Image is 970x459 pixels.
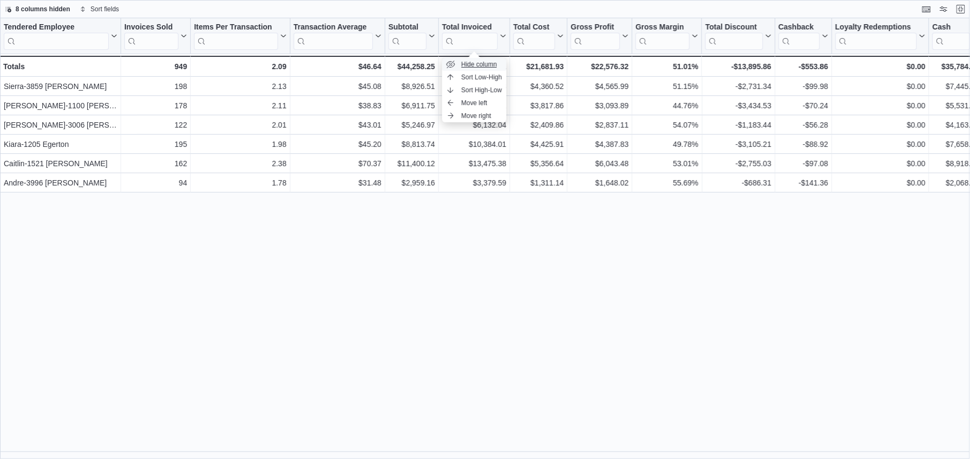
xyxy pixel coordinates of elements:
[124,176,187,189] div: 94
[779,80,829,93] div: -$99.98
[4,138,117,151] div: Kiara-1205 Egerton
[16,5,70,13] span: 8 columns hidden
[4,80,117,93] div: Sierra-3859 [PERSON_NAME]
[636,23,690,50] div: Gross Margin
[779,99,829,112] div: -$70.24
[442,23,498,33] div: Total Invoiced
[294,176,382,189] div: $31.48
[705,60,771,73] div: -$13,895.86
[124,23,187,50] button: Invoices Sold
[194,157,287,170] div: 2.38
[4,23,117,50] button: Tendered Employee
[571,138,629,151] div: $4,387.83
[442,109,506,122] button: Move right
[4,176,117,189] div: Andre-3996 [PERSON_NAME]
[636,138,698,151] div: 49.78%
[4,119,117,131] div: [PERSON_NAME]-3006 [PERSON_NAME]
[571,23,629,50] button: Gross Profit
[571,99,629,112] div: $3,093.89
[779,176,829,189] div: -$141.36
[835,23,926,50] button: Loyalty Redemptions
[4,23,109,50] div: Tendered Employee
[779,23,820,33] div: Cashback
[294,60,382,73] div: $46.64
[571,80,629,93] div: $4,565.99
[835,157,926,170] div: $0.00
[442,97,506,109] button: Move left
[389,23,435,50] button: Subtotal
[571,176,629,189] div: $1,648.02
[779,157,829,170] div: -$97.08
[779,138,829,151] div: -$88.92
[636,176,698,189] div: 55.69%
[389,138,435,151] div: $8,813.74
[194,80,287,93] div: 2.13
[513,23,564,50] button: Total Cost
[294,23,373,33] div: Transaction Average
[124,99,187,112] div: 178
[389,23,427,50] div: Subtotal
[389,157,435,170] div: $11,400.12
[194,23,287,50] button: Items Per Transaction
[4,157,117,170] div: Caitlin-1521 [PERSON_NAME]
[124,23,178,33] div: Invoices Sold
[937,3,950,16] button: Display options
[706,157,772,170] div: -$2,755.03
[571,157,629,170] div: $6,043.48
[835,99,926,112] div: $0.00
[124,60,187,73] div: 949
[513,119,564,131] div: $2,409.86
[442,58,506,71] button: Hide column
[636,60,698,73] div: 51.01%
[779,60,829,73] div: -$553.86
[835,80,926,93] div: $0.00
[389,99,435,112] div: $6,911.75
[4,23,109,33] div: Tendered Employee
[76,3,123,16] button: Sort fields
[1,3,74,16] button: 8 columns hidden
[194,23,278,50] div: Items Per Transaction
[636,157,698,170] div: 53.01%
[636,99,698,112] div: 44.76%
[442,119,506,131] div: $6,132.04
[571,23,620,50] div: Gross Profit
[513,80,564,93] div: $4,360.52
[389,176,435,189] div: $2,959.16
[636,23,690,33] div: Gross Margin
[636,80,698,93] div: 51.15%
[194,138,287,151] div: 1.98
[294,23,373,50] div: Transaction Average
[442,157,506,170] div: $13,475.38
[442,23,506,50] button: Total Invoiced
[954,3,967,16] button: Exit fullscreen
[194,119,287,131] div: 2.01
[442,23,498,50] div: Total Invoiced
[294,119,382,131] div: $43.01
[4,99,117,112] div: [PERSON_NAME]-1100 [PERSON_NAME]
[706,119,772,131] div: -$1,183.44
[571,23,620,33] div: Gross Profit
[835,23,917,33] div: Loyalty Redemptions
[124,138,187,151] div: 195
[389,60,435,73] div: $44,258.25
[3,60,117,73] div: Totals
[389,23,427,33] div: Subtotal
[835,23,917,50] div: Loyalty Redemptions
[294,80,382,93] div: $45.08
[461,112,491,120] span: Move right
[294,23,382,50] button: Transaction Average
[194,23,278,33] div: Items Per Transaction
[389,119,435,131] div: $5,246.97
[705,23,763,50] div: Total Discount
[461,86,502,94] span: Sort High-Low
[706,138,772,151] div: -$3,105.21
[294,138,382,151] div: $45.20
[779,23,820,50] div: Cashback
[706,80,772,93] div: -$2,731.34
[294,99,382,112] div: $38.83
[571,119,629,131] div: $2,837.11
[294,157,382,170] div: $70.37
[124,119,187,131] div: 122
[513,60,564,73] div: $21,681.93
[835,176,926,189] div: $0.00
